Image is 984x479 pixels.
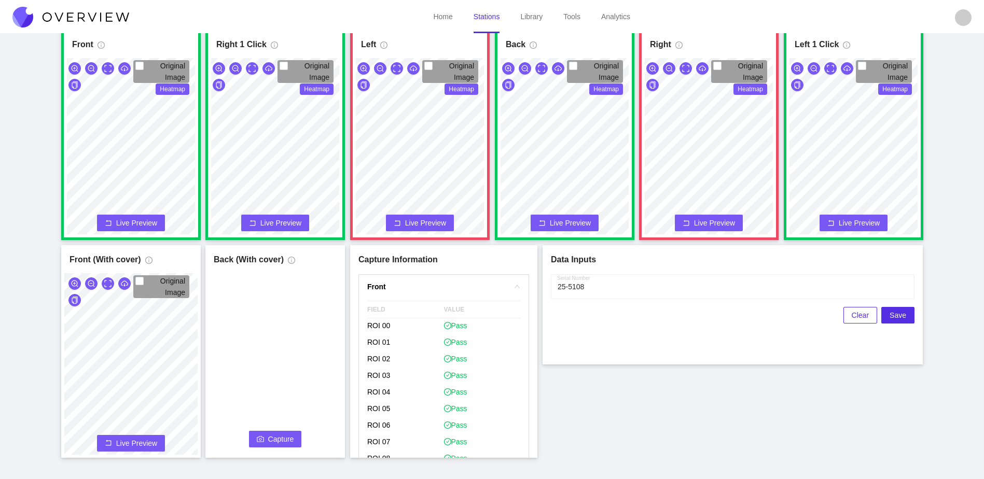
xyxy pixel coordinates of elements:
[827,65,834,73] span: expand
[444,420,467,430] span: Pass
[444,436,467,447] span: Pass
[367,401,444,418] p: ROI 05
[358,253,529,266] h1: Capture Information
[68,62,81,75] button: zoom-in
[675,215,743,231] button: rollbackLive Preview
[102,277,114,290] button: expand
[696,62,709,75] button: cloud-download
[841,62,853,75] button: cloud-download
[248,65,256,73] span: expand
[878,83,912,95] span: Heatmap
[377,65,384,73] span: zoom-out
[649,81,656,90] span: copy
[145,257,153,268] span: info-circle
[794,81,801,90] span: copy
[552,62,564,75] button: cloud-download
[260,218,301,228] span: Live Preview
[71,81,78,90] span: copy
[216,38,267,51] h1: Right 1 Click
[361,38,376,51] h1: Left
[843,41,850,53] span: info-circle
[360,81,367,90] span: copy
[405,218,446,228] span: Live Preview
[98,41,105,53] span: info-circle
[386,215,454,231] button: rollbackLive Preview
[71,297,78,305] span: copy
[444,438,451,445] span: check-circle
[380,41,387,53] span: info-circle
[213,62,225,75] button: zoom-in
[551,253,914,266] h1: Data Inputs
[444,370,467,381] span: Pass
[300,83,334,95] span: Heatmap
[646,62,659,75] button: zoom-in
[791,79,803,91] button: copy
[810,65,817,73] span: zoom-out
[68,294,81,306] button: copy
[843,65,851,73] span: cloud-download
[444,388,451,396] span: check-circle
[444,455,451,462] span: check-circle
[839,218,880,228] span: Live Preview
[214,253,284,266] h1: Back (With cover)
[367,335,444,351] p: ROI 01
[852,309,869,321] span: Clear
[367,418,444,434] p: ROI 06
[474,12,500,21] a: Stations
[666,65,673,73] span: zoom-out
[601,12,630,21] a: Analytics
[367,351,444,368] p: ROI 02
[367,281,508,292] h4: Front
[530,41,537,53] span: info-circle
[105,219,112,228] span: rollback
[535,62,548,75] button: expand
[663,62,675,75] button: zoom-out
[881,307,914,323] button: Save
[444,421,451,429] span: check-circle
[232,65,239,73] span: zoom-out
[538,65,545,73] span: expand
[795,38,839,51] h1: Left 1 Click
[72,38,93,51] h1: Front
[116,438,157,448] span: Live Preview
[104,280,112,288] span: expand
[531,215,599,231] button: rollbackLive Preview
[391,62,403,75] button: expand
[883,62,908,81] span: Original Image
[360,65,367,73] span: zoom-in
[85,277,98,290] button: zoom-out
[650,38,671,51] h1: Right
[820,215,888,231] button: rollbackLive Preview
[367,434,444,451] p: ROI 07
[156,83,189,95] span: Heatmap
[374,62,386,75] button: zoom-out
[394,219,401,228] span: rollback
[215,65,223,73] span: zoom-in
[699,65,706,73] span: cloud-download
[121,65,128,73] span: cloud-download
[393,65,400,73] span: expand
[102,62,114,75] button: expand
[502,79,515,91] button: copy
[683,219,690,228] span: rollback
[68,277,81,290] button: zoom-in
[505,65,512,73] span: zoom-in
[367,318,444,335] p: ROI 00
[449,62,474,81] span: Original Image
[367,301,444,318] span: FIELD
[890,309,906,321] span: Save
[538,219,546,228] span: rollback
[444,403,467,414] span: Pass
[444,354,467,364] span: Pass
[116,218,157,228] span: Live Preview
[246,62,258,75] button: expand
[733,83,767,95] span: Heatmap
[215,81,223,90] span: copy
[824,62,837,75] button: expand
[589,83,623,95] span: Heatmap
[357,62,370,75] button: zoom-in
[444,337,467,347] span: Pass
[445,83,478,95] span: Heatmap
[563,12,580,21] a: Tools
[808,62,820,75] button: zoom-out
